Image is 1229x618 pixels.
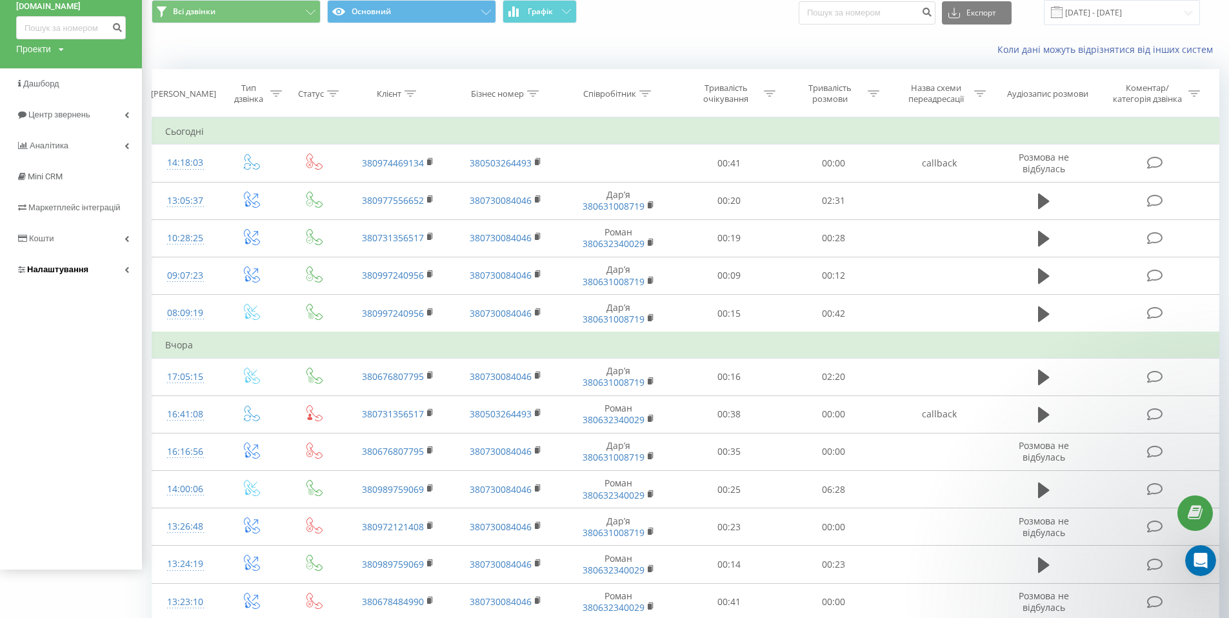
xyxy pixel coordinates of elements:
[677,471,781,508] td: 00:25
[677,358,781,395] td: 00:16
[362,157,424,169] a: 380974469134
[470,307,532,319] a: 380730084046
[677,145,781,182] td: 00:41
[165,552,206,577] div: 13:24:19
[362,232,424,244] a: 380731356517
[781,433,885,470] td: 00:00
[781,546,885,583] td: 00:23
[152,332,1219,358] td: Вчора
[677,546,781,583] td: 00:14
[1110,83,1185,105] div: Коментар/категорія дзвінка
[165,402,206,427] div: 16:41:08
[781,219,885,257] td: 00:28
[528,7,553,16] span: Графік
[471,88,524,99] div: Бізнес номер
[781,145,885,182] td: 00:00
[583,564,644,576] a: 380632340029
[23,79,59,88] span: Дашборд
[677,295,781,333] td: 00:15
[362,269,424,281] a: 380997240956
[152,119,1219,145] td: Сьогодні
[362,521,424,533] a: 380972121408
[583,88,636,99] div: Співробітник
[885,395,994,433] td: callback
[583,414,644,426] a: 380632340029
[677,219,781,257] td: 00:19
[902,83,971,105] div: Назва схеми переадресації
[1019,439,1069,463] span: Розмова не відбулась
[560,395,677,433] td: Роман
[16,16,126,39] input: Пошук за номером
[165,150,206,175] div: 14:18:03
[165,590,206,615] div: 13:23:10
[165,364,206,390] div: 17:05:15
[470,521,532,533] a: 380730084046
[677,395,781,433] td: 00:38
[28,172,63,181] span: Mini CRM
[781,295,885,333] td: 00:42
[470,232,532,244] a: 380730084046
[165,514,206,539] div: 13:26:48
[781,257,885,294] td: 00:12
[1019,515,1069,539] span: Розмова не відбулась
[677,257,781,294] td: 00:09
[29,234,54,243] span: Кошти
[583,601,644,613] a: 380632340029
[583,489,644,501] a: 380632340029
[795,83,864,105] div: Тривалість розмови
[781,182,885,219] td: 02:31
[298,88,324,99] div: Статус
[1007,88,1088,99] div: Аудіозапис розмови
[560,471,677,508] td: Роман
[692,83,761,105] div: Тривалість очікування
[781,508,885,546] td: 00:00
[799,1,935,25] input: Пошук за номером
[151,88,216,99] div: [PERSON_NAME]
[470,408,532,420] a: 380503264493
[165,188,206,214] div: 13:05:37
[470,483,532,495] a: 380730084046
[781,358,885,395] td: 02:20
[997,43,1219,55] a: Коли дані можуть відрізнятися вiд інших систем
[1019,151,1069,175] span: Розмова не відбулась
[470,558,532,570] a: 380730084046
[165,263,206,288] div: 09:07:23
[560,358,677,395] td: Дарʼя
[677,182,781,219] td: 00:20
[470,269,532,281] a: 380730084046
[781,471,885,508] td: 06:28
[560,433,677,470] td: Дарʼя
[470,595,532,608] a: 380730084046
[560,295,677,333] td: Дарʼя
[28,110,90,119] span: Центр звернень
[27,264,88,274] span: Налаштування
[165,477,206,502] div: 14:00:06
[362,370,424,383] a: 380676807795
[560,508,677,546] td: Дарʼя
[560,257,677,294] td: Дарʼя
[362,595,424,608] a: 380678484990
[230,83,267,105] div: Тип дзвінка
[28,203,121,212] span: Маркетплейс інтеграцій
[470,157,532,169] a: 380503264493
[560,219,677,257] td: Роман
[1019,590,1069,613] span: Розмова не відбулась
[362,307,424,319] a: 380997240956
[781,395,885,433] td: 00:00
[583,376,644,388] a: 380631008719
[583,451,644,463] a: 380631008719
[583,200,644,212] a: 380631008719
[362,194,424,206] a: 380977556652
[470,370,532,383] a: 380730084046
[165,301,206,326] div: 08:09:19
[583,275,644,288] a: 380631008719
[885,145,994,182] td: callback
[30,141,68,150] span: Аналiтика
[362,558,424,570] a: 380989759069
[583,526,644,539] a: 380631008719
[942,1,1012,25] button: Експорт
[677,508,781,546] td: 00:23
[470,445,532,457] a: 380730084046
[362,445,424,457] a: 380676807795
[165,226,206,251] div: 10:28:25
